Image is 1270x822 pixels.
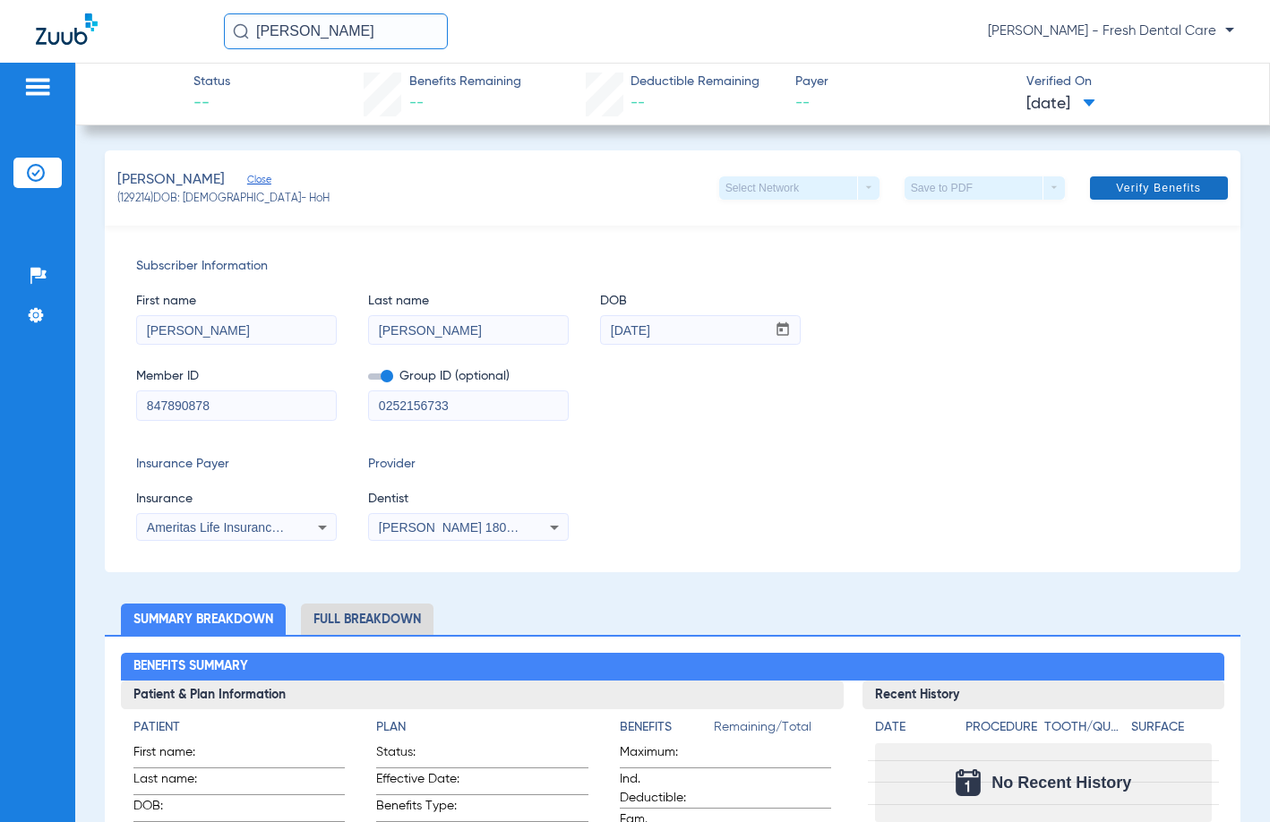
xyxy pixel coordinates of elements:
[133,743,221,767] span: First name:
[714,718,832,743] span: Remaining/Total
[121,604,286,635] li: Summary Breakdown
[1044,718,1125,737] h4: Tooth/Quad
[875,718,950,737] h4: Date
[379,520,555,535] span: [PERSON_NAME] 1801023031
[301,604,433,635] li: Full Breakdown
[1116,181,1201,195] span: Verify Benefits
[368,455,569,474] span: Provider
[409,73,521,91] span: Benefits Remaining
[631,96,645,110] span: --
[620,718,714,737] h4: Benefits
[965,718,1037,743] app-breakdown-title: Procedure
[376,743,464,767] span: Status:
[376,718,588,737] h4: Plan
[875,718,950,743] app-breakdown-title: Date
[136,490,337,509] span: Insurance
[1044,718,1125,743] app-breakdown-title: Tooth/Quad
[368,367,569,386] span: Group ID (optional)
[795,92,1010,115] span: --
[121,653,1224,681] h2: Benefits Summary
[965,718,1037,737] h4: Procedure
[376,770,464,794] span: Effective Date:
[193,92,230,115] span: --
[620,718,714,743] app-breakdown-title: Benefits
[1026,73,1241,91] span: Verified On
[147,520,313,535] span: Ameritas Life Insurance Corp.
[862,681,1224,709] h3: Recent History
[1131,718,1212,743] app-breakdown-title: Surface
[136,367,337,386] span: Member ID
[133,770,221,794] span: Last name:
[247,174,263,191] span: Close
[376,797,464,821] span: Benefits Type:
[1090,176,1228,200] button: Verify Benefits
[620,770,708,808] span: Ind. Deductible:
[136,455,337,474] span: Insurance Payer
[368,490,569,509] span: Dentist
[193,73,230,91] span: Status
[133,797,221,821] span: DOB:
[133,718,346,737] h4: Patient
[224,13,448,49] input: Search for patients
[368,292,569,311] span: Last name
[1131,718,1212,737] h4: Surface
[409,96,424,110] span: --
[117,192,330,208] span: (129214) DOB: [DEMOGRAPHIC_DATA] - HoH
[233,23,249,39] img: Search Icon
[766,316,801,345] button: Open calendar
[600,292,801,311] span: DOB
[117,169,225,192] span: [PERSON_NAME]
[988,22,1234,40] span: [PERSON_NAME] - Fresh Dental Care
[136,292,337,311] span: First name
[136,257,1208,276] span: Subscriber Information
[631,73,759,91] span: Deductible Remaining
[620,743,708,767] span: Maximum:
[1180,736,1270,822] iframe: Chat Widget
[991,774,1131,792] span: No Recent History
[36,13,98,45] img: Zuub Logo
[121,681,845,709] h3: Patient & Plan Information
[795,73,1010,91] span: Payer
[1026,93,1095,116] span: [DATE]
[956,769,981,796] img: Calendar
[23,76,52,98] img: hamburger-icon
